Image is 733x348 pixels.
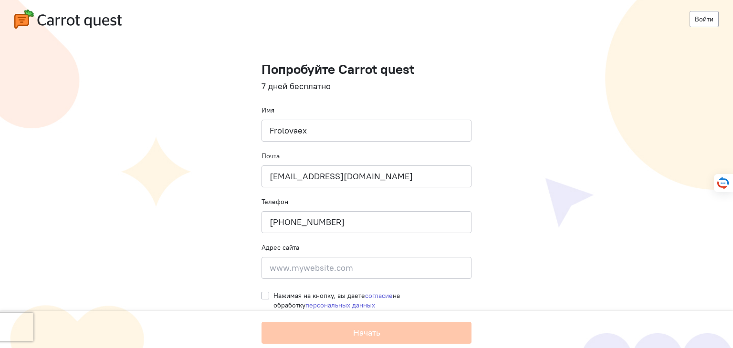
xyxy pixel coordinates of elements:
[262,165,471,187] input: name@company.ru
[273,291,400,309] span: Нажимая на кнопку, вы даете на обработку
[14,10,122,29] img: carrot-quest-logo.svg
[262,105,274,115] label: Имя
[305,301,375,309] a: персональных данных
[262,120,471,142] input: Ваше имя
[262,243,299,252] label: Адрес сайта
[262,151,280,161] label: Почта
[262,211,471,233] input: +79001110101
[690,11,719,27] a: Войти
[262,197,288,206] label: Телефон
[262,257,471,279] input: www.mywebsite.com
[262,62,471,77] h1: Попробуйте Carrot quest
[262,82,471,91] h4: 7 дней бесплатно
[365,291,393,300] a: согласие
